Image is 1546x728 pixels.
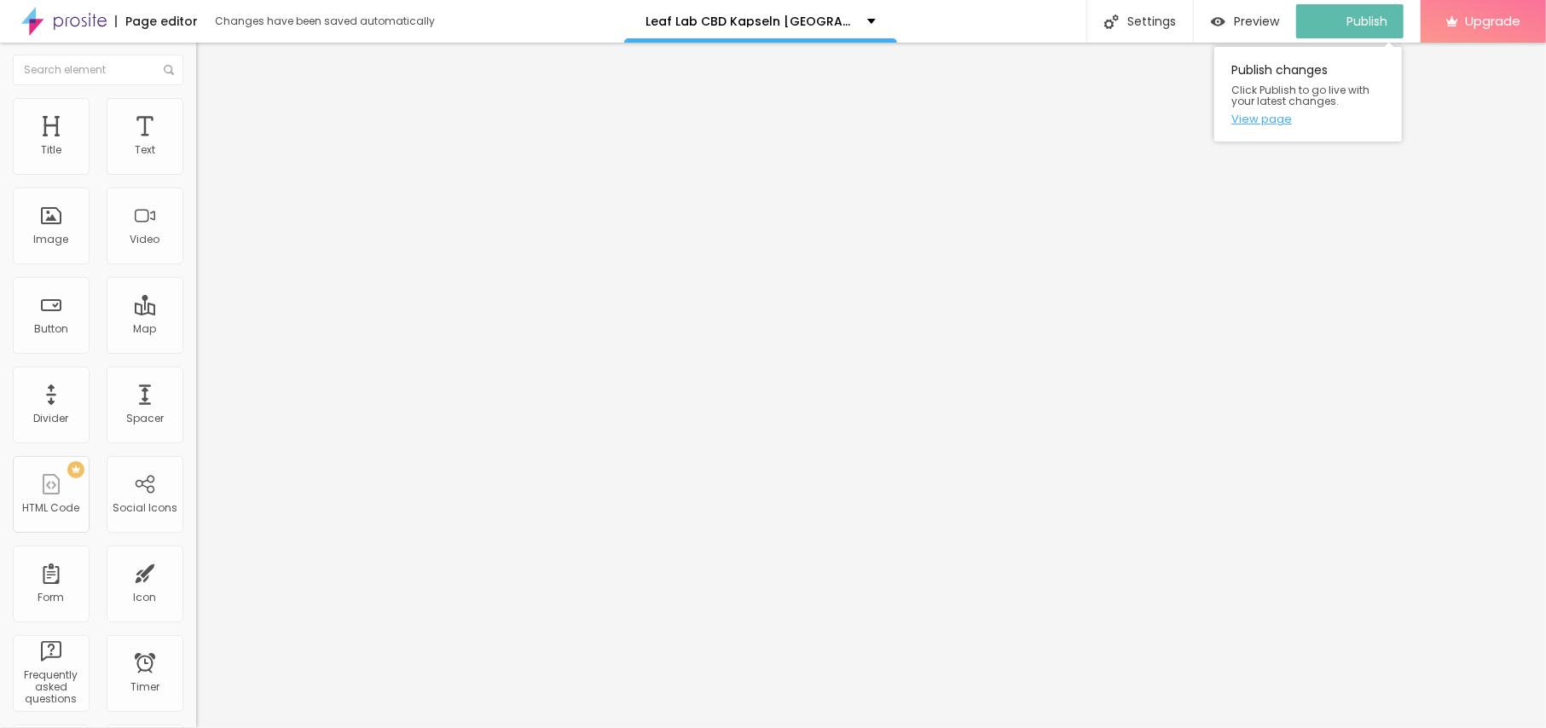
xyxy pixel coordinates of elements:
[164,65,174,75] img: Icone
[196,42,1546,727] iframe: Editor
[135,144,155,156] div: Text
[134,592,157,604] div: Icon
[1194,4,1296,38] button: Preview
[13,55,183,85] input: Search element
[1346,14,1387,28] span: Publish
[646,15,854,27] p: Leaf Lab CBD Kapseln [GEOGRAPHIC_DATA] & [GEOGRAPHIC_DATA]
[1231,113,1385,124] a: View page
[130,681,159,693] div: Timer
[215,16,435,26] div: Changes have been saved automatically
[38,592,65,604] div: Form
[115,15,198,27] div: Page editor
[1296,4,1404,38] button: Publish
[1211,14,1225,29] img: view-1.svg
[130,234,160,246] div: Video
[126,413,164,425] div: Spacer
[1465,14,1520,28] span: Upgrade
[34,413,69,425] div: Divider
[1104,14,1119,29] img: Icone
[1214,47,1402,142] div: Publish changes
[34,234,69,246] div: Image
[34,323,68,335] div: Button
[1234,14,1279,28] span: Preview
[17,669,84,706] div: Frequently asked questions
[1231,84,1385,107] span: Click Publish to go live with your latest changes.
[23,502,80,514] div: HTML Code
[113,502,177,514] div: Social Icons
[41,144,61,156] div: Title
[134,323,157,335] div: Map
